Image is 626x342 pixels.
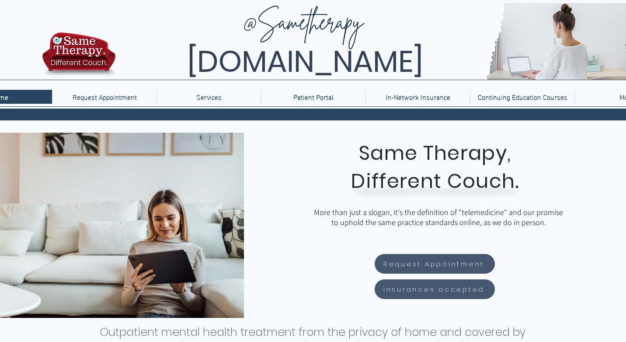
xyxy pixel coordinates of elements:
span: Request Appointment [383,259,484,269]
a: Patient Portal [261,90,365,104]
p: More than just a slogan, it's the definition of "telemedicine" and our promise to uphold the same... [312,207,565,227]
p: Services [192,90,226,104]
p: Patient Portal [289,90,338,104]
span: [DOMAIN_NAME] [187,41,423,82]
a: Request Appointment [375,254,495,274]
p: Continuing Education Courses [473,90,572,104]
div: Services [156,90,261,104]
p: Request Appointment [68,90,141,104]
p: In-Network Insurance [381,90,455,104]
span: Insurances accepted [383,284,484,294]
a: Continuing Education Courses [470,90,574,104]
a: Insurances accepted [375,279,495,299]
span: Different Couch. [351,167,519,195]
img: TBH.US [40,31,118,83]
a: In-Network Insurance [365,90,470,104]
a: Request Appointment [52,90,156,104]
span: Same Therapy, [359,139,511,167]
